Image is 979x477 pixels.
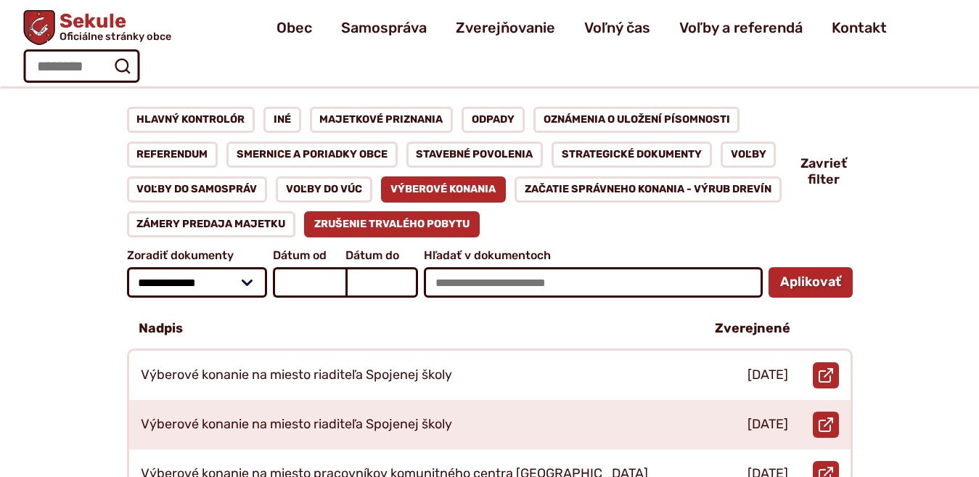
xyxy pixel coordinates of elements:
button: Zavrieť filter [800,156,853,187]
a: Strategické dokumenty [552,142,712,168]
p: [DATE] [747,417,788,433]
a: Zrušenie trvalého pobytu [304,211,480,237]
a: Kontakt [832,7,887,48]
a: Začatie správneho konania - výrub drevín [515,176,782,203]
a: Zámery predaja majetku [127,211,296,237]
button: Aplikovať [769,267,853,298]
span: Oficiálne stránky obce [60,31,171,41]
a: Referendum [127,142,218,168]
select: Zoradiť dokumenty [127,267,268,298]
p: Výberové konanie na miesto riaditeľa Spojenej školy [141,367,452,383]
input: Dátum od [273,267,345,298]
a: Zverejňovanie [456,7,555,48]
span: Zavrieť filter [800,156,847,187]
a: Odpady [462,107,525,133]
span: Zoradiť dokumenty [127,249,268,262]
img: Prejsť na domovskú stránku [23,10,54,45]
p: Zverejnené [715,321,790,337]
input: Dátum do [345,267,418,298]
a: Voľby [721,142,777,168]
span: Sekule [54,12,171,42]
a: Samospráva [341,7,427,48]
a: Oznámenia o uložení písomnosti [533,107,740,133]
p: Nadpis [139,321,183,337]
a: Logo Sekule, prejsť na domovskú stránku. [23,10,171,45]
a: Voľby do samospráv [127,176,268,203]
span: Dátum do [345,249,418,262]
p: [DATE] [747,367,788,383]
span: Dátum od [273,249,345,262]
a: Iné [263,107,301,133]
p: Výberové konanie na miesto riaditeľa Spojenej školy [141,417,452,433]
a: Stavebné povolenia [406,142,544,168]
a: Majetkové priznania [310,107,454,133]
a: Hlavný kontrolór [127,107,255,133]
a: Smernice a poriadky obce [226,142,398,168]
input: Hľadať v dokumentoch [424,267,762,298]
a: Výberové konania [381,176,507,203]
a: Obec [277,7,312,48]
a: Voľby a referendá [679,7,803,48]
span: Hľadať v dokumentoch [424,249,762,262]
a: Voľný čas [584,7,650,48]
a: Voľby do VÚC [276,176,372,203]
